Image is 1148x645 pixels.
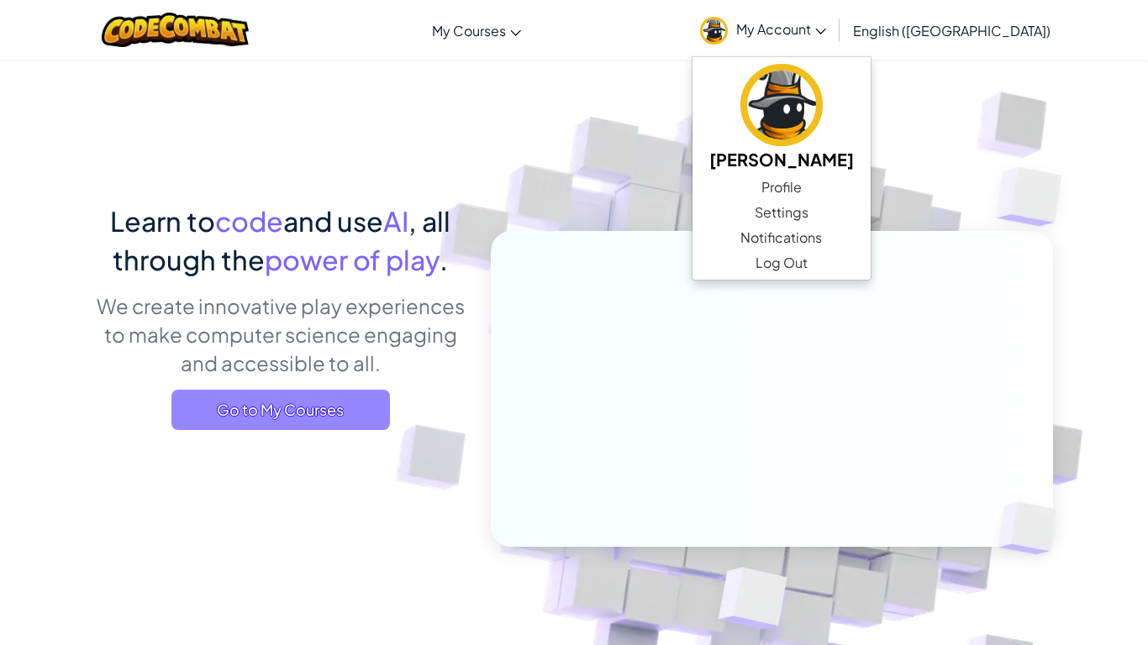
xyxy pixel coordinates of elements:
[740,228,822,248] span: Notifications
[709,146,854,172] h5: [PERSON_NAME]
[440,243,448,276] span: .
[971,467,1097,590] img: Overlap cubes
[215,204,283,238] span: code
[736,20,826,38] span: My Account
[383,204,408,238] span: AI
[853,22,1051,39] span: English ([GEOGRAPHIC_DATA])
[700,17,728,45] img: avatar
[110,204,215,238] span: Learn to
[171,390,390,430] a: Go to My Courses
[740,64,823,146] img: avatar
[102,13,249,47] img: CodeCombat logo
[283,204,383,238] span: and use
[692,250,871,275] a: Log Out
[265,243,440,276] span: power of play
[692,3,835,56] a: My Account
[963,126,1109,268] img: Overlap cubes
[845,8,1059,53] a: English ([GEOGRAPHIC_DATA])
[692,225,871,250] a: Notifications
[692,200,871,225] a: Settings
[692,61,871,175] a: [PERSON_NAME]
[424,8,529,53] a: My Courses
[692,175,871,200] a: Profile
[432,22,506,39] span: My Courses
[95,291,466,377] p: We create innovative play experiences to make computer science engaging and accessible to all.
